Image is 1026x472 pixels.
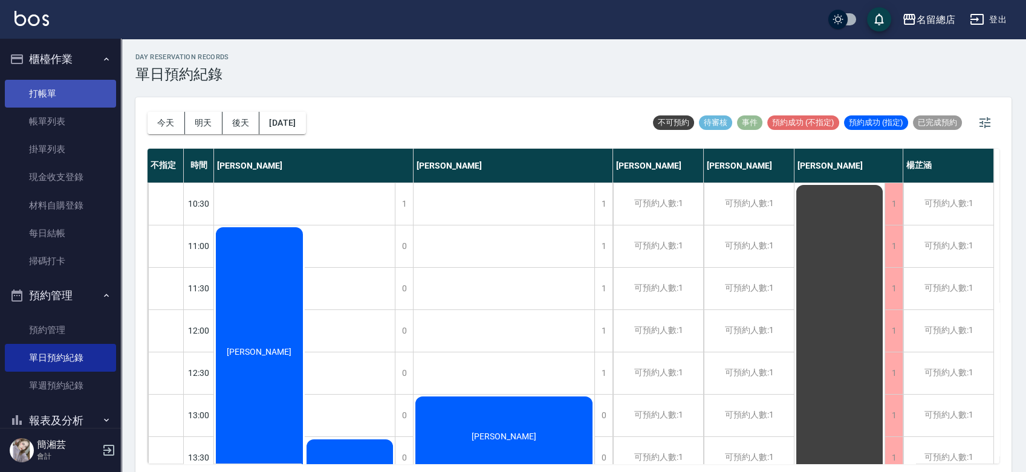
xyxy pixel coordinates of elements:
span: 已完成預約 [913,117,962,128]
h5: 簡湘芸 [37,439,99,451]
div: 13:00 [184,394,214,436]
div: 楊芷涵 [903,149,994,183]
div: 0 [395,310,413,352]
span: [PERSON_NAME] [224,347,294,357]
div: 1 [594,183,612,225]
button: 明天 [185,112,222,134]
p: 會計 [37,451,99,462]
div: 10:30 [184,183,214,225]
div: [PERSON_NAME] [613,149,704,183]
div: 可預約人數:1 [613,183,703,225]
button: [DATE] [259,112,305,134]
div: 1 [885,310,903,352]
div: 可預約人數:1 [903,268,993,309]
div: 可預約人數:1 [903,183,993,225]
span: 事件 [737,117,762,128]
div: 1 [885,268,903,309]
button: 名留總店 [897,7,960,32]
a: 帳單列表 [5,108,116,135]
div: 0 [395,352,413,394]
div: 可預約人數:1 [613,310,703,352]
div: 0 [594,395,612,436]
h2: day Reservation records [135,53,229,61]
div: 時間 [184,149,214,183]
div: 1 [885,183,903,225]
div: 可預約人數:1 [704,225,794,267]
div: 1 [885,395,903,436]
div: 可預約人數:1 [613,352,703,394]
div: 名留總店 [917,12,955,27]
button: 櫃檯作業 [5,44,116,75]
span: [PERSON_NAME] [469,432,539,441]
button: 後天 [222,112,260,134]
div: 1 [395,183,413,225]
div: 1 [885,225,903,267]
a: 掃碼打卡 [5,247,116,275]
img: Logo [15,11,49,26]
div: 可預約人數:1 [903,310,993,352]
div: 1 [594,352,612,394]
span: 預約成功 (不指定) [767,117,839,128]
div: 不指定 [148,149,184,183]
button: save [867,7,891,31]
div: 可預約人數:1 [704,352,794,394]
div: 11:00 [184,225,214,267]
a: 掛單列表 [5,135,116,163]
div: [PERSON_NAME] [414,149,613,183]
div: 11:30 [184,267,214,309]
div: 0 [395,395,413,436]
div: [PERSON_NAME] [214,149,414,183]
button: 預約管理 [5,280,116,311]
div: 12:30 [184,352,214,394]
div: 可預約人數:1 [704,310,794,352]
div: 可預約人數:1 [704,395,794,436]
a: 打帳單 [5,80,116,108]
a: 單日預約紀錄 [5,344,116,372]
span: 不可預約 [653,117,694,128]
div: 可預約人數:1 [903,395,993,436]
h3: 單日預約紀錄 [135,66,229,83]
div: 可預約人數:1 [704,183,794,225]
div: 1 [885,352,903,394]
div: 可預約人數:1 [613,268,703,309]
span: 預約成功 (指定) [844,117,908,128]
div: 可預約人數:1 [903,352,993,394]
div: 0 [395,225,413,267]
a: 現金收支登錄 [5,163,116,191]
a: 預約管理 [5,316,116,344]
div: 12:00 [184,309,214,352]
div: 可預約人數:1 [903,225,993,267]
button: 今天 [148,112,185,134]
img: Person [10,438,34,462]
span: 待審核 [699,117,732,128]
div: 可預約人數:1 [613,395,703,436]
a: 單週預約紀錄 [5,372,116,399]
a: 材料自購登錄 [5,192,116,219]
div: 1 [594,310,612,352]
div: 可預約人數:1 [704,268,794,309]
div: [PERSON_NAME] [794,149,903,183]
div: [PERSON_NAME] [704,149,794,183]
a: 每日結帳 [5,219,116,247]
button: 登出 [965,8,1011,31]
div: 可預約人數:1 [613,225,703,267]
div: 1 [594,268,612,309]
div: 1 [594,225,612,267]
div: 0 [395,268,413,309]
button: 報表及分析 [5,405,116,436]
